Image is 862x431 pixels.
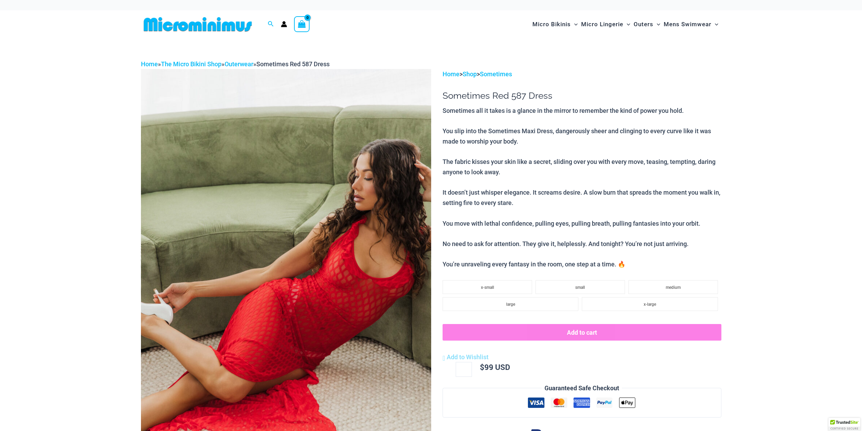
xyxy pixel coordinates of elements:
[443,324,721,341] button: Add to cart
[623,16,630,33] span: Menu Toggle
[536,280,625,294] li: small
[161,60,221,68] a: The Micro Bikini Shop
[828,418,860,431] div: TrustedSite Certified
[225,60,253,68] a: Outerwear
[480,362,484,372] span: $
[579,14,632,35] a: Micro LingerieMenu ToggleMenu Toggle
[443,69,721,79] p: > >
[662,14,720,35] a: Mens SwimwearMenu ToggleMenu Toggle
[632,14,662,35] a: OutersMenu ToggleMenu Toggle
[644,302,656,307] span: x-large
[480,70,512,78] a: Sometimes
[542,383,622,393] legend: Guaranteed Safe Checkout
[506,302,515,307] span: large
[664,16,711,33] span: Mens Swimwear
[447,353,489,361] span: Add to Wishlist
[256,60,330,68] span: Sometimes Red 587 Dress
[481,285,494,290] span: x-small
[628,280,718,294] li: medium
[141,60,330,68] span: » » »
[571,16,578,33] span: Menu Toggle
[581,16,623,33] span: Micro Lingerie
[141,17,255,32] img: MM SHOP LOGO FLAT
[456,362,472,376] input: Product quantity
[443,90,721,101] h1: Sometimes Red 587 Dress
[443,106,721,270] p: Sometimes all it takes is a glance in the mirror to remember the kind of power you hold. You slip...
[530,13,721,36] nav: Site Navigation
[480,362,510,372] bdi: 99 USD
[443,70,460,78] a: Home
[634,16,653,33] span: Outers
[582,297,718,311] li: x-large
[141,60,158,68] a: Home
[531,14,579,35] a: Micro BikinisMenu ToggleMenu Toggle
[443,297,578,311] li: large
[294,16,310,32] a: View Shopping Cart, empty
[532,16,571,33] span: Micro Bikinis
[463,70,477,78] a: Shop
[268,20,274,29] a: Search icon link
[281,21,287,27] a: Account icon link
[443,352,489,362] a: Add to Wishlist
[443,280,532,294] li: x-small
[575,285,585,290] span: small
[711,16,718,33] span: Menu Toggle
[653,16,660,33] span: Menu Toggle
[666,285,681,290] span: medium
